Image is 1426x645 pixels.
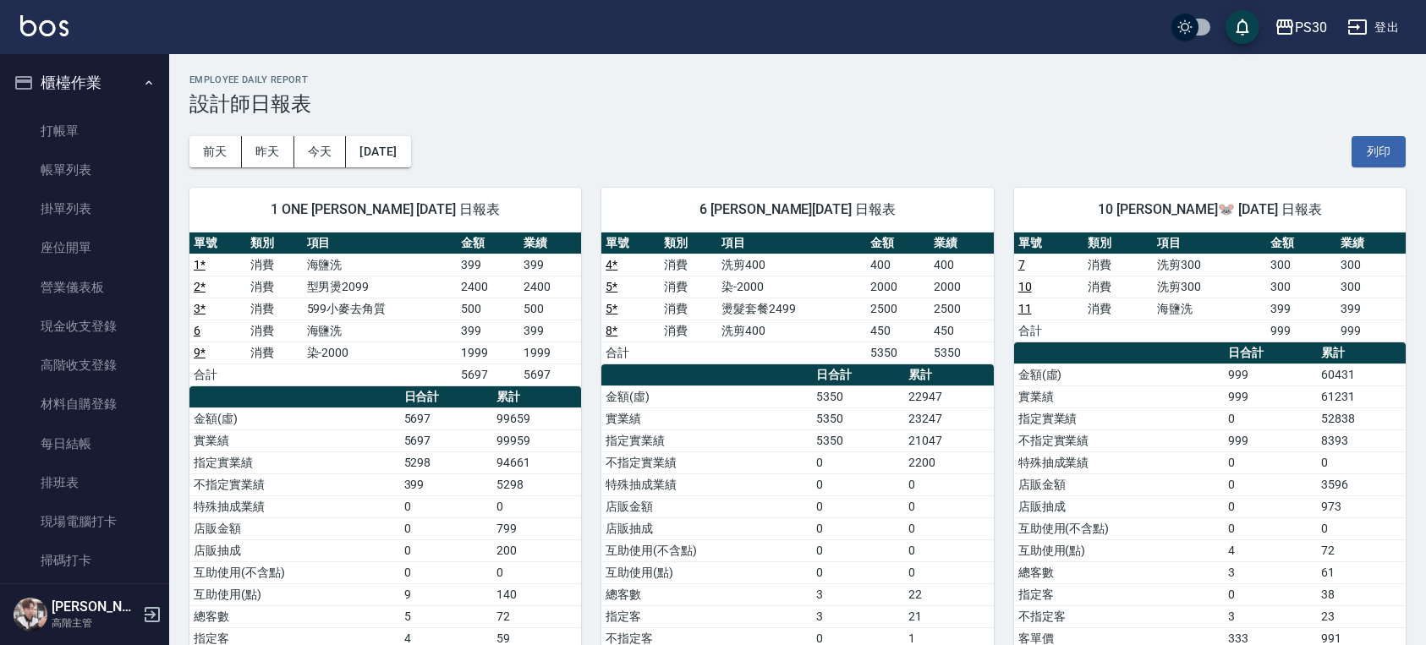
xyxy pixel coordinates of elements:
td: 消費 [660,320,717,342]
h5: [PERSON_NAME] [52,599,138,615]
td: 0 [1317,451,1406,473]
a: 掛單列表 [7,189,162,228]
td: 3596 [1317,473,1406,495]
td: 店販金額 [1014,473,1225,495]
td: 指定客 [601,605,812,627]
th: 金額 [457,232,519,254]
td: 0 [812,517,905,539]
td: 0 [1224,473,1317,495]
td: 店販抽成 [189,539,400,561]
a: 掃碼打卡 [7,541,162,580]
td: 互助使用(點) [601,561,812,583]
td: 洗剪300 [1153,254,1266,276]
td: 3 [1224,605,1317,627]
td: 互助使用(不含點) [189,561,400,583]
td: 洗剪300 [1153,276,1266,298]
td: 0 [904,495,993,517]
td: 消費 [246,298,303,320]
td: 799 [492,517,581,539]
td: 特殊抽成業績 [601,473,812,495]
td: 61231 [1317,385,1406,407]
td: 2200 [904,451,993,473]
td: 999 [1224,363,1317,385]
td: 5350 [866,342,930,363]
button: PS30 [1268,10,1334,45]
td: 999 [1336,320,1406,342]
td: 特殊抽成業績 [189,495,400,517]
td: 合計 [189,363,246,385]
td: 消費 [246,342,303,363]
td: 金額(虛) [601,385,812,407]
a: 現場電腦打卡 [7,502,162,541]
td: 合計 [1014,320,1083,342]
th: 項目 [303,232,457,254]
td: 5697 [519,363,582,385]
td: 399 [519,320,582,342]
td: 實業績 [601,407,812,429]
td: 店販金額 [189,517,400,539]
td: 399 [519,254,582,276]
td: 0 [1317,517,1406,539]
td: 消費 [1083,298,1153,320]
td: 海鹽洗 [303,254,457,276]
td: 140 [492,583,581,605]
button: 前天 [189,136,242,167]
th: 業績 [519,232,582,254]
td: 99959 [492,429,581,451]
td: 0 [812,495,905,517]
td: 5298 [492,473,581,495]
td: 2500 [866,298,930,320]
th: 類別 [1083,232,1153,254]
td: 22947 [904,385,993,407]
td: 洗剪400 [717,254,866,276]
td: 1999 [519,342,582,363]
td: 總客數 [189,605,400,627]
td: 99659 [492,407,581,429]
div: PS30 [1295,17,1327,38]
td: 不指定實業績 [1014,429,1225,451]
a: 打帳單 [7,112,162,150]
td: 5697 [400,429,493,451]
img: Logo [20,15,69,36]
td: 399 [457,320,519,342]
td: 實業績 [189,429,400,451]
td: 5350 [812,385,905,407]
td: 94661 [492,451,581,473]
td: 500 [457,298,519,320]
td: 0 [812,539,905,561]
th: 金額 [1266,232,1336,254]
td: 5350 [812,407,905,429]
button: [DATE] [346,136,410,167]
td: 21047 [904,429,993,451]
td: 5298 [400,451,493,473]
a: 每日結帳 [7,424,162,463]
td: 不指定客 [1014,605,1225,627]
td: 互助使用(點) [189,583,400,605]
table: a dense table [601,232,993,364]
td: 實業績 [1014,385,1225,407]
td: 72 [1317,539,1406,561]
td: 不指定實業績 [189,473,400,495]
td: 399 [400,473,493,495]
td: 23 [1317,605,1406,627]
td: 399 [457,254,519,276]
span: 10 [PERSON_NAME]🐭 [DATE] 日報表 [1034,201,1385,218]
td: 特殊抽成業績 [1014,451,1225,473]
td: 0 [1224,583,1317,605]
td: 450 [930,320,993,342]
td: 洗剪400 [717,320,866,342]
td: 999 [1224,429,1317,451]
td: 型男燙2099 [303,276,457,298]
a: 10 [1018,280,1032,293]
td: 5697 [400,407,493,429]
th: 日合計 [400,386,493,408]
th: 單號 [1014,232,1083,254]
td: 消費 [246,254,303,276]
td: 72 [492,605,581,627]
td: 0 [400,539,493,561]
td: 染-2000 [303,342,457,363]
td: 互助使用(不含點) [601,539,812,561]
td: 0 [904,539,993,561]
td: 0 [904,473,993,495]
td: 不指定實業績 [601,451,812,473]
